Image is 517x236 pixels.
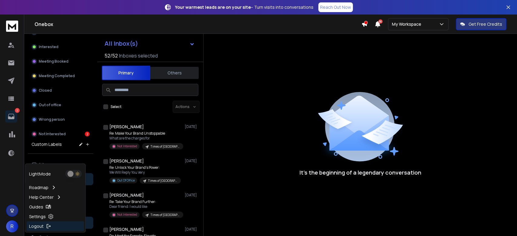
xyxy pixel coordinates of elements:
[151,213,180,217] p: Times of [GEOGRAPHIC_DATA] [GEOGRAPHIC_DATA]
[27,192,84,202] a: Help Center
[104,52,118,59] span: 52 / 52
[109,170,181,175] p: We Will Reply You Very
[109,226,144,232] h1: [PERSON_NAME]
[39,74,75,78] p: Meeting Completed
[300,168,421,177] p: It’s the beginning of a legendary conversation
[39,59,68,64] p: Meeting Booked
[27,211,84,221] a: Settings
[151,144,180,149] p: Times of [GEOGRAPHIC_DATA] [GEOGRAPHIC_DATA]
[27,182,84,192] a: Roadmap
[39,162,49,167] p: Inbox
[39,44,58,49] p: Interested
[318,2,353,12] a: Reach Out Now
[320,4,351,10] p: Reach Out Now
[28,70,93,82] button: Meeting Completed
[39,132,66,136] p: Not Interested
[109,199,182,204] p: Re: Take Your Brand Further:
[28,84,93,97] button: Closed
[28,159,93,171] button: Inbox
[15,108,20,113] p: 2
[6,21,18,32] img: logo
[104,41,138,47] h1: All Inbox(s)
[28,41,93,53] button: Interested
[175,4,313,10] p: – Turn visits into conversations
[392,21,424,27] p: My Workspace
[5,110,17,123] a: 2
[109,136,182,141] p: What are the charges for
[109,204,182,209] p: Dear friend: I would like
[6,220,18,232] button: R
[29,171,51,177] p: Light Mode
[175,4,251,10] strong: Your warmest leads are on your site
[185,227,198,232] p: [DATE]
[109,165,181,170] p: Re: Unlock Your Brand’s Power:
[117,212,137,217] p: Not Interested
[29,204,43,210] p: Guides
[39,117,65,122] p: Wrong person
[39,88,52,93] p: Closed
[31,141,62,147] h3: Custom Labels
[378,19,383,24] span: 50
[35,21,361,28] h1: Onebox
[117,178,135,183] p: Out Of Office
[148,179,177,183] p: Times of [GEOGRAPHIC_DATA] [GEOGRAPHIC_DATA]
[185,193,198,198] p: [DATE]
[119,52,158,59] h3: Inboxes selected
[109,192,144,198] h1: [PERSON_NAME]
[185,124,198,129] p: [DATE]
[29,213,46,219] p: Settings
[102,66,150,80] button: Primary
[456,18,506,30] button: Get Free Credits
[109,124,144,130] h1: [PERSON_NAME]
[469,21,502,27] p: Get Free Credits
[150,66,199,80] button: Others
[28,128,93,140] button: Not Interested2
[111,104,121,109] label: Select
[29,184,48,190] p: Roadmap
[85,132,90,136] div: 2
[109,131,182,136] p: Re: Make Your Brand Unstoppable
[185,159,198,163] p: [DATE]
[28,113,93,126] button: Wrong person
[29,223,44,229] p: Logout
[100,38,200,50] button: All Inbox(s)
[39,103,61,107] p: Out of office
[29,194,54,200] p: Help Center
[28,55,93,67] button: Meeting Booked
[117,144,137,149] p: Not Interested
[109,158,144,164] h1: [PERSON_NAME]
[28,99,93,111] button: Out of office
[27,202,84,211] a: Guides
